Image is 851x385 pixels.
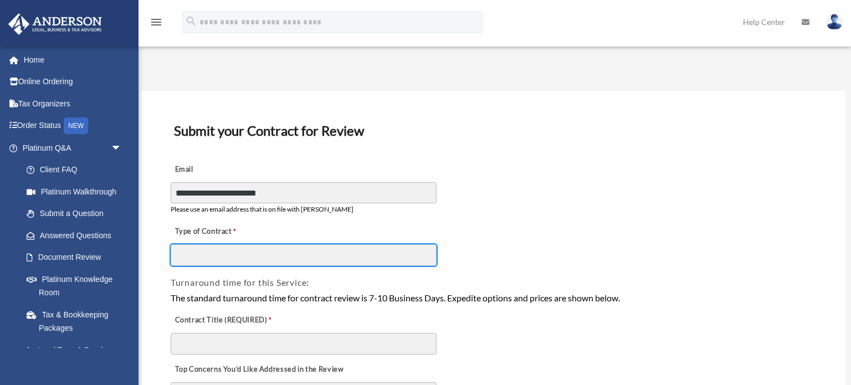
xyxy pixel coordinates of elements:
h3: Submit your Contract for Review [170,119,817,142]
img: Anderson Advisors Platinum Portal [5,13,105,35]
a: Platinum Walkthrough [16,181,139,203]
a: Order StatusNEW [8,115,139,137]
a: Answered Questions [16,224,139,247]
span: Turnaround time for this Service: [171,277,309,288]
a: Online Ordering [8,71,139,93]
a: Tax & Bookkeeping Packages [16,304,139,339]
a: menu [150,19,163,29]
a: Home [8,49,139,71]
a: Platinum Q&Aarrow_drop_down [8,137,139,159]
i: menu [150,16,163,29]
label: Contract Title (REQUIRED) [171,312,281,328]
a: Submit a Question [16,203,139,225]
label: Top Concerns You’d Like Addressed in the Review [171,362,347,377]
a: Land Trust & Deed Forum [16,339,139,374]
i: search [185,15,197,27]
span: arrow_drop_down [111,137,133,160]
a: Tax Organizers [8,93,139,115]
span: Please use an email address that is on file with [PERSON_NAME] [171,205,353,213]
div: NEW [64,117,88,134]
label: Type of Contract [171,224,281,239]
div: The standard turnaround time for contract review is 7-10 Business Days. Expedite options and pric... [171,291,816,305]
a: Platinum Knowledge Room [16,268,139,304]
a: Client FAQ [16,159,139,181]
a: Document Review [16,247,133,269]
label: Email [171,162,281,177]
img: User Pic [826,14,843,30]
